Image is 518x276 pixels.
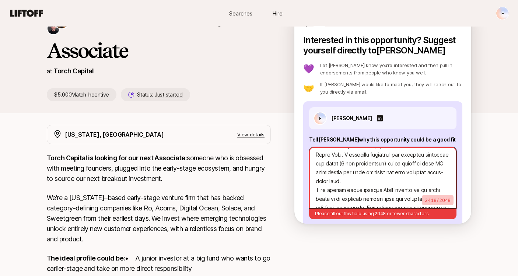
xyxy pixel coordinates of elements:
p: We’re a [US_STATE]–based early-stage venture firm that has backed category-defining companies lik... [47,193,271,244]
button: F [496,7,509,20]
span: Please fill out this field using 2048 or fewer characters [315,211,428,216]
span: Hire [273,10,283,17]
p: 2418 / 2048 [422,195,454,205]
p: [US_STATE], [GEOGRAPHIC_DATA] [65,130,164,139]
strong: Torch Capital is looking for our next Associate: [47,154,187,162]
span: Searches [229,10,252,17]
p: 💜 [303,64,314,73]
p: 🤝 [303,84,314,92]
p: Interested in this opportunity? Suggest yourself directly to [PERSON_NAME] [303,35,462,56]
p: View details [237,131,265,138]
p: Let [PERSON_NAME] know you’re interested and then pull in endorsements from people who know you w... [320,62,462,76]
p: at [47,66,52,76]
textarea: L ip dolorsi am consect ad elitse doeiusmo te inc Utlaboreet Doloremag aliq en Admin Veniamq. No ... [309,147,456,208]
p: someone who is obsessed with meeting founders, plugged into the early-stage ecosystem, and hungry... [47,153,271,184]
p: $5,000 Match Incentive [47,88,116,101]
img: Christopher Harper [48,22,59,34]
p: F [319,114,322,123]
a: Searches [222,7,259,20]
a: Torch Capital [53,67,94,75]
p: Status: [137,90,182,99]
p: Tell [PERSON_NAME] why this opportunity could be a good fit [309,135,456,144]
h1: Associate [47,39,271,62]
strong: The ideal profile could be: [47,254,125,262]
span: Just started [155,91,183,98]
p: If [PERSON_NAME] would like to meet you, they will reach out to you directly via email. [320,81,462,95]
a: Hire [259,7,296,20]
p: [PERSON_NAME] [331,114,372,123]
p: F [501,9,504,18]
